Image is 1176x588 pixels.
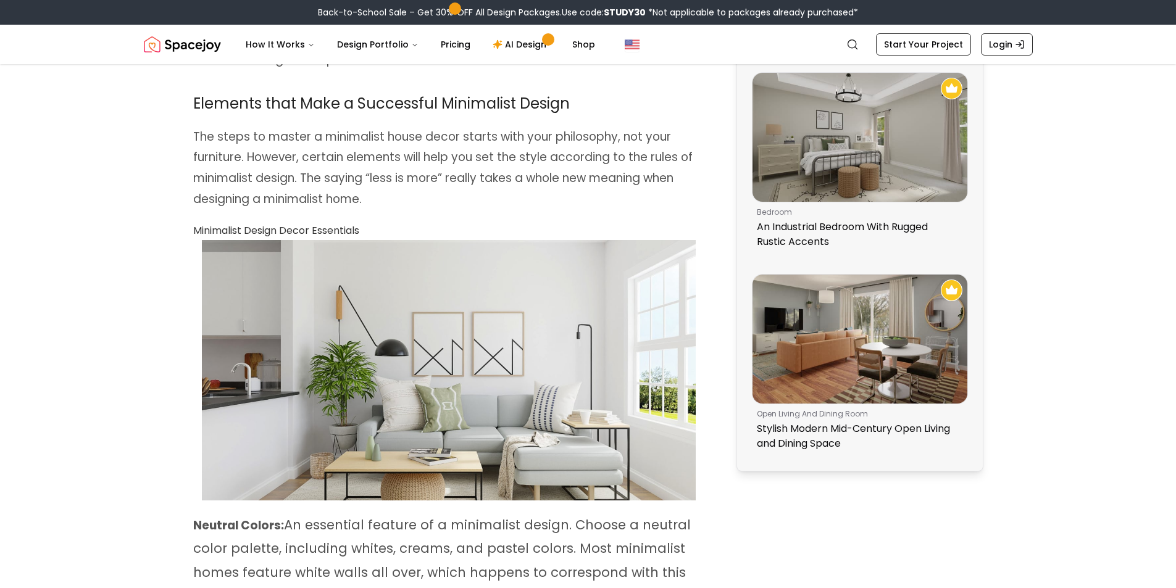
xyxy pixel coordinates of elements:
[562,32,605,57] a: Shop
[327,32,428,57] button: Design Portfolio
[752,72,968,254] a: An Industrial Bedroom With Rugged Rustic AccentsRecommended Spacejoy Design - An Industrial Bedro...
[757,421,958,451] p: Stylish Modern Mid-Century Open Living and Dining Space
[144,25,1033,64] nav: Global
[981,33,1033,56] a: Login
[193,517,284,534] strong: Neutral Colors:
[562,6,646,19] span: Use code:
[144,32,221,57] a: Spacejoy
[236,32,605,57] nav: Main
[202,240,696,500] img: Minimalist Living Room Decor
[757,409,958,419] p: open living and dining room
[757,207,958,217] p: bedroom
[753,73,967,202] img: An Industrial Bedroom With Rugged Rustic Accents
[752,274,968,456] a: Stylish Modern Mid-Century Open Living and Dining SpaceRecommended Spacejoy Design - Stylish Mode...
[757,220,958,249] p: An Industrial Bedroom With Rugged Rustic Accents
[193,222,704,240] h3: Minimalist Design Decor Essentials
[753,275,967,404] img: Stylish Modern Mid-Century Open Living and Dining Space
[604,6,646,19] b: STUDY30
[193,90,704,117] h2: Elements that Make a Successful Minimalist Design
[625,37,640,52] img: United States
[318,6,858,19] div: Back-to-School Sale – Get 30% OFF All Design Packages.
[236,32,325,57] button: How It Works
[941,78,962,99] img: Recommended Spacejoy Design - An Industrial Bedroom With Rugged Rustic Accents
[193,128,693,207] span: The steps to master a minimalist house decor starts with your philosophy, not your furniture. How...
[941,280,962,301] img: Recommended Spacejoy Design - Stylish Modern Mid-Century Open Living and Dining Space
[431,32,480,57] a: Pricing
[144,32,221,57] img: Spacejoy Logo
[646,6,858,19] span: *Not applicable to packages already purchased*
[876,33,971,56] a: Start Your Project
[483,32,560,57] a: AI Design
